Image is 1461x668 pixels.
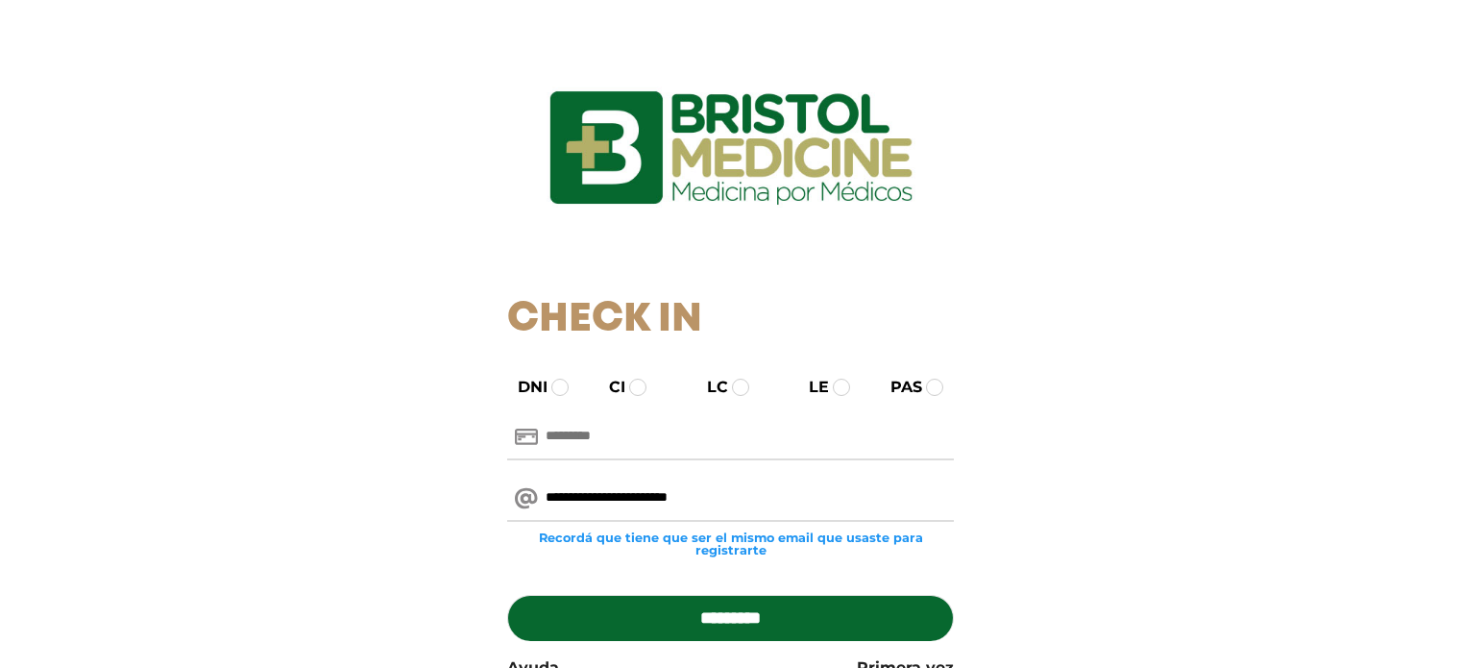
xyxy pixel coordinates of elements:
label: PAS [873,376,922,399]
img: logo_ingresarbristol.jpg [472,23,990,273]
label: LC [690,376,728,399]
label: CI [592,376,625,399]
label: LE [791,376,829,399]
small: Recordá que tiene que ser el mismo email que usaste para registrarte [507,532,954,557]
label: DNI [500,376,548,399]
h1: Check In [507,296,954,344]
